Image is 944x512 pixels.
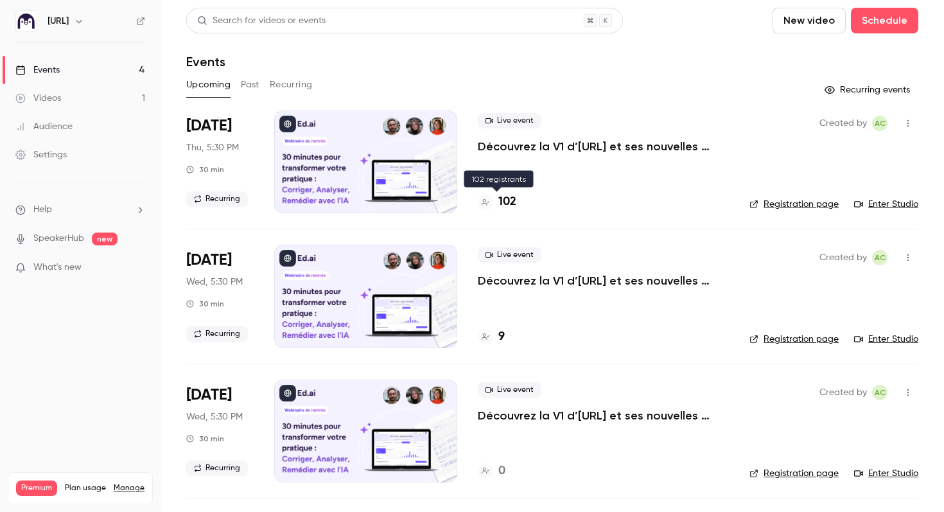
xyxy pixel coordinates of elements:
[773,8,846,33] button: New video
[478,193,516,211] a: 102
[186,164,224,175] div: 30 min
[478,273,729,288] a: Découvrez la V1 d’[URL] et ses nouvelles fonctionnalités !
[749,198,839,211] a: Registration page
[186,191,248,207] span: Recurring
[33,232,84,245] a: SpeakerHub
[186,141,239,154] span: Thu, 5:30 PM
[16,11,37,31] img: Ed.ai
[854,198,918,211] a: Enter Studio
[197,14,326,28] div: Search for videos or events
[33,203,52,216] span: Help
[819,250,867,265] span: Created by
[872,385,887,400] span: Alison Chopard
[749,467,839,480] a: Registration page
[819,80,918,100] button: Recurring events
[819,385,867,400] span: Created by
[186,245,254,348] div: Sep 17 Wed, 5:30 PM (Europe/Paris)
[498,328,505,346] h4: 9
[749,333,839,346] a: Registration page
[186,461,248,476] span: Recurring
[186,75,231,95] button: Upcoming
[16,481,57,496] span: Premium
[186,116,232,136] span: [DATE]
[478,328,505,346] a: 9
[186,410,243,423] span: Wed, 5:30 PM
[15,120,73,133] div: Audience
[186,250,232,270] span: [DATE]
[875,116,886,131] span: AC
[15,203,145,216] li: help-dropdown-opener
[478,382,541,398] span: Live event
[872,250,887,265] span: Alison Chopard
[819,116,867,131] span: Created by
[875,385,886,400] span: AC
[854,333,918,346] a: Enter Studio
[186,276,243,288] span: Wed, 5:30 PM
[478,247,541,263] span: Live event
[186,380,254,482] div: Sep 24 Wed, 5:30 PM (Europe/Paris)
[875,250,886,265] span: AC
[114,483,144,493] a: Manage
[48,15,69,28] h6: [URL]
[478,408,729,423] a: Découvrez la V1 d’[URL] et ses nouvelles fonctionnalités !
[33,261,82,274] span: What's new
[15,64,60,76] div: Events
[15,92,61,105] div: Videos
[498,463,505,480] h4: 0
[186,385,232,405] span: [DATE]
[478,139,729,154] a: Découvrez la V1 d’[URL] et ses nouvelles fonctionnalités !
[15,148,67,161] div: Settings
[186,326,248,342] span: Recurring
[186,299,224,309] div: 30 min
[872,116,887,131] span: Alison Chopard
[186,434,224,444] div: 30 min
[498,193,516,211] h4: 102
[854,467,918,480] a: Enter Studio
[65,483,106,493] span: Plan usage
[478,463,505,480] a: 0
[92,233,118,245] span: new
[270,75,313,95] button: Recurring
[186,110,254,213] div: Sep 11 Thu, 5:30 PM (Europe/Paris)
[186,54,225,69] h1: Events
[241,75,259,95] button: Past
[851,8,918,33] button: Schedule
[478,113,541,128] span: Live event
